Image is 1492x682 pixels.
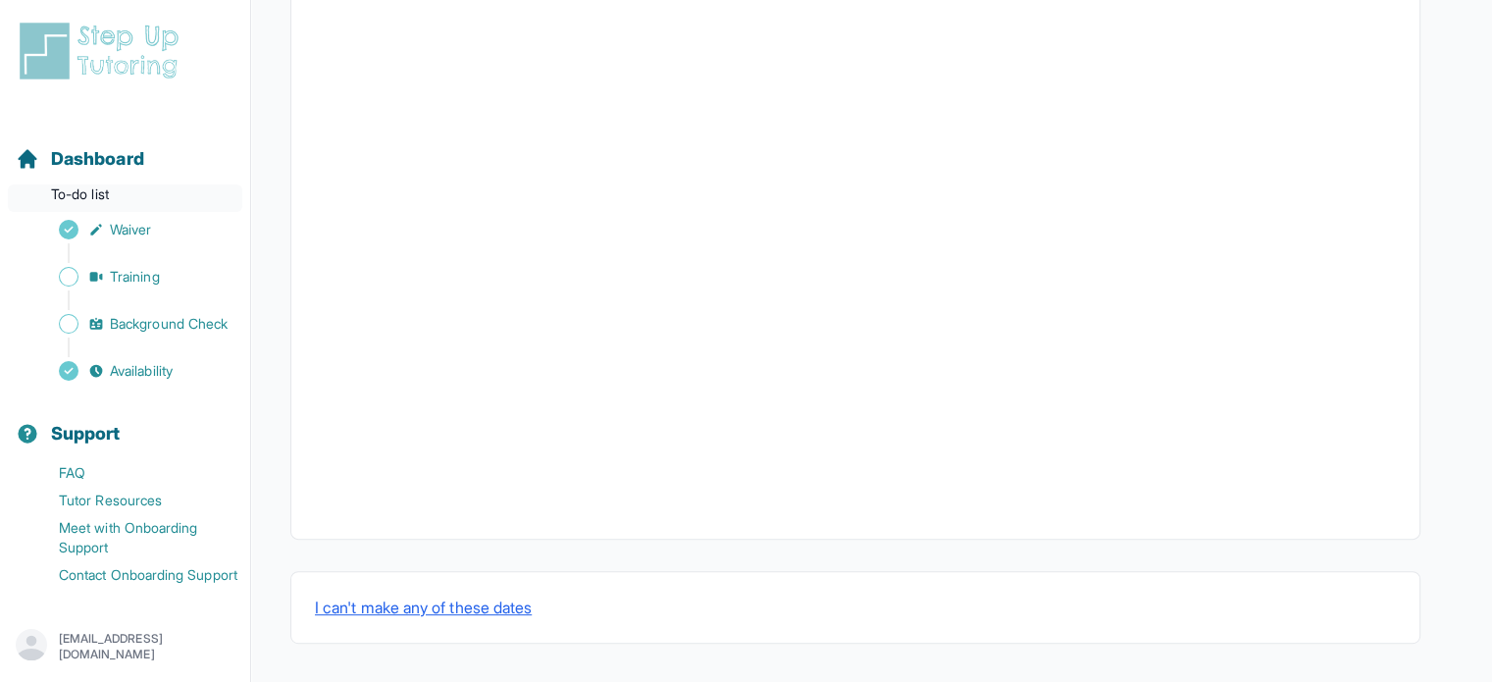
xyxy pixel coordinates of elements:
img: logo [16,20,190,82]
button: Dashboard [8,114,242,181]
span: Support [51,420,121,447]
p: [EMAIL_ADDRESS][DOMAIN_NAME] [59,631,234,662]
p: To-do list [8,184,242,212]
button: [EMAIL_ADDRESS][DOMAIN_NAME] [16,629,234,664]
a: Tutor Resources [16,487,250,514]
span: Waiver [110,220,151,239]
a: Contact Onboarding Support [16,561,250,589]
a: Waiver [16,216,250,243]
a: Meet with Onboarding Support [16,514,250,561]
a: Availability [16,357,250,385]
span: Availability [110,361,173,381]
span: Dashboard [51,145,144,173]
a: Background Check [16,310,250,338]
a: Dashboard [16,145,144,173]
span: Training [110,267,160,287]
span: Background Check [110,314,228,334]
a: FAQ [16,459,250,487]
button: Support [8,389,242,455]
a: Training [16,263,250,290]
